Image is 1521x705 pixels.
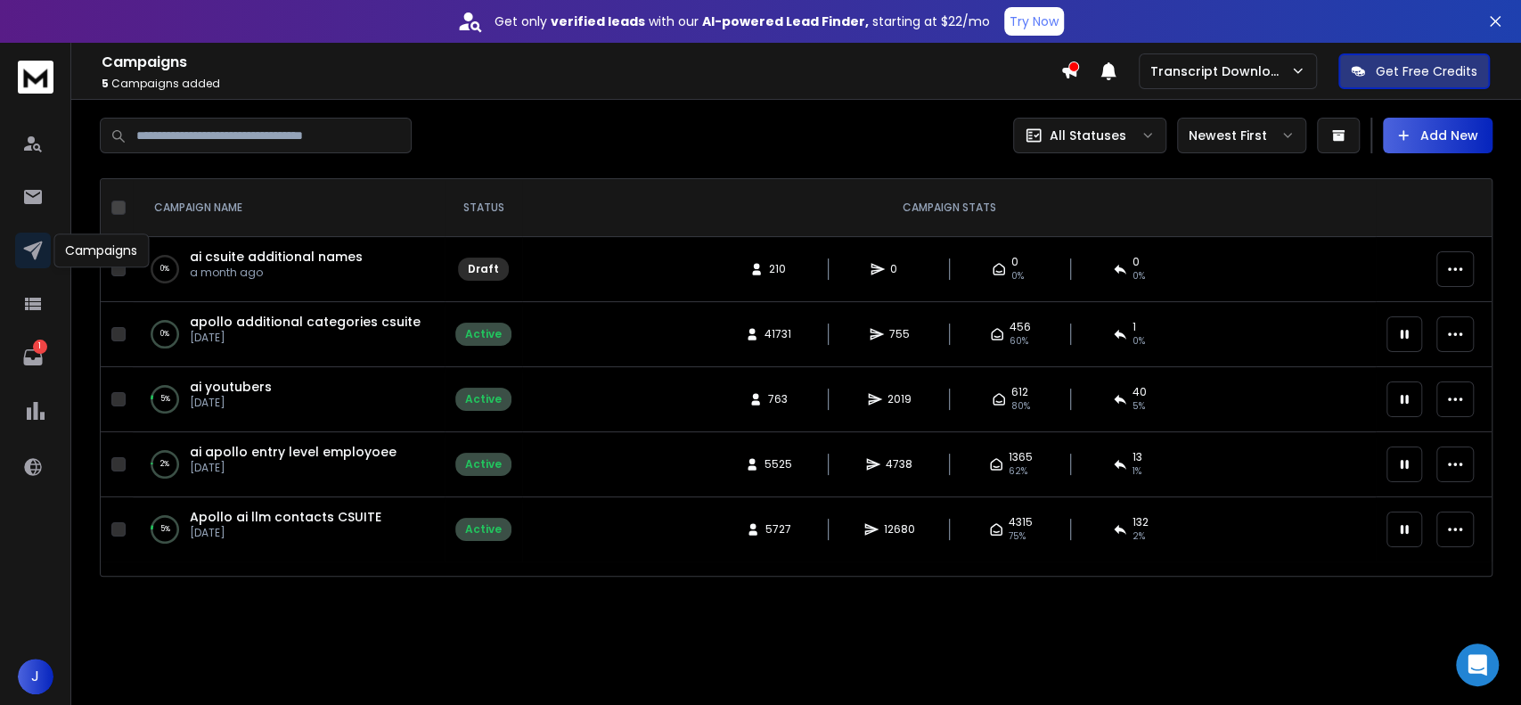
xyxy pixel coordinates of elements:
[1133,334,1145,348] span: 0 %
[1133,399,1145,414] span: 5 %
[133,367,445,432] td: 5%ai youtubers[DATE]
[768,392,788,406] span: 763
[1009,515,1033,529] span: 4315
[190,313,421,331] a: apollo additional categories csuite
[1383,118,1492,153] button: Add New
[15,340,51,375] a: 1
[551,12,645,30] strong: verified leads
[1177,118,1306,153] button: Newest First
[18,659,53,694] button: J
[102,76,109,91] span: 5
[1133,320,1136,334] span: 1
[1133,529,1145,544] span: 2 %
[190,331,421,345] p: [DATE]
[1150,62,1290,80] p: Transcript Downloader
[1338,53,1490,89] button: Get Free Credits
[1133,255,1140,269] span: 0
[1011,385,1028,399] span: 612
[190,461,397,475] p: [DATE]
[160,260,169,278] p: 0 %
[465,392,502,406] div: Active
[190,526,381,540] p: [DATE]
[190,508,381,526] a: Apollo ai llm contacts CSUITE
[102,77,1060,91] p: Campaigns added
[890,262,908,276] span: 0
[765,327,791,341] span: 41731
[1010,12,1059,30] p: Try Now
[160,455,169,473] p: 2 %
[1133,385,1147,399] span: 40
[1009,450,1033,464] span: 1365
[190,396,272,410] p: [DATE]
[160,521,170,538] p: 5 %
[190,248,363,266] a: ai csuite additional names
[1010,320,1031,334] span: 456
[133,179,445,237] th: CAMPAIGN NAME
[468,262,499,276] div: Draft
[190,266,363,280] p: a month ago
[886,457,912,471] span: 4738
[1376,62,1477,80] p: Get Free Credits
[495,12,990,30] p: Get only with our starting at $22/mo
[1133,515,1149,529] span: 132
[190,378,272,396] a: ai youtubers
[53,234,149,267] div: Campaigns
[33,340,47,354] p: 1
[887,392,912,406] span: 2019
[1133,269,1145,283] span: 0%
[160,325,169,343] p: 0 %
[765,457,792,471] span: 5525
[445,179,522,237] th: STATUS
[769,262,787,276] span: 210
[1456,644,1499,686] div: Open Intercom Messenger
[1009,464,1027,479] span: 62 %
[190,443,397,461] a: ai apollo entry level employoee
[1009,529,1026,544] span: 75 %
[160,390,170,408] p: 5 %
[1011,399,1030,414] span: 80 %
[765,522,791,537] span: 5727
[889,327,910,341] span: 755
[1004,7,1064,36] button: Try Now
[1133,450,1142,464] span: 13
[1011,255,1018,269] span: 0
[133,497,445,562] td: 5%Apollo ai llm contacts CSUITE[DATE]
[133,302,445,367] td: 0%apollo additional categories csuite[DATE]
[1010,334,1028,348] span: 60 %
[465,457,502,471] div: Active
[133,237,445,302] td: 0%ai csuite additional namesa month ago
[1050,127,1126,144] p: All Statuses
[102,52,1060,73] h1: Campaigns
[522,179,1376,237] th: CAMPAIGN STATS
[884,522,915,537] span: 12680
[1133,464,1141,479] span: 1 %
[1011,269,1024,283] span: 0%
[702,12,869,30] strong: AI-powered Lead Finder,
[465,327,502,341] div: Active
[133,432,445,497] td: 2%ai apollo entry level employoee[DATE]
[18,61,53,94] img: logo
[465,522,502,537] div: Active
